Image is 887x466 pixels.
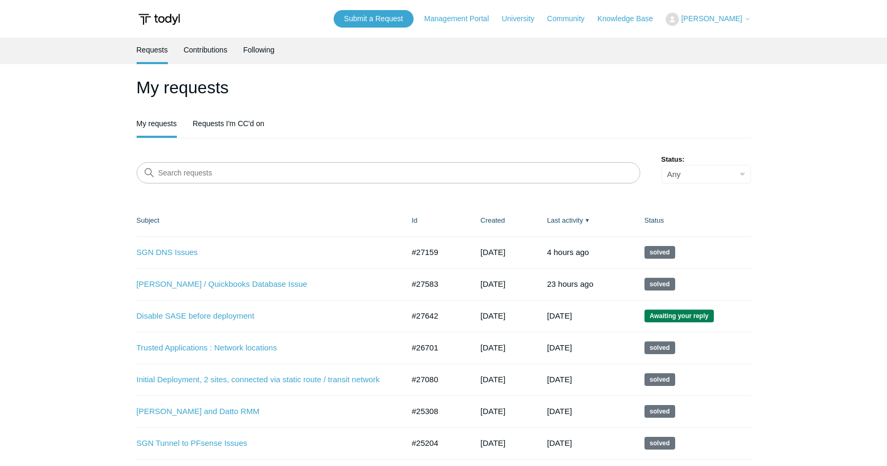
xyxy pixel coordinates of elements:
a: Contributions [184,38,228,62]
a: [PERSON_NAME] / Quickbooks Database Issue [137,278,388,291]
th: Status [634,205,751,236]
a: Knowledge Base [597,13,664,24]
a: Created [480,216,505,224]
td: #25308 [401,395,470,427]
span: This request has been solved [644,341,675,354]
td: #27583 [401,268,470,300]
a: Last activity▼ [547,216,583,224]
time: 07/24/2025, 10:05 [480,343,505,352]
span: We are waiting for you to respond [644,310,714,322]
time: 08/21/2025, 10:44 [480,279,505,288]
input: Search requests [137,162,640,183]
time: 06/04/2025, 16:24 [480,407,505,416]
span: ▼ [585,216,590,224]
span: This request has been solved [644,278,675,291]
th: Id [401,205,470,236]
time: 05/30/2025, 11:25 [480,438,505,447]
th: Subject [137,205,401,236]
time: 08/27/2025, 10:02 [547,248,589,257]
a: University [501,13,544,24]
a: Community [547,13,595,24]
time: 08/08/2025, 08:45 [480,248,505,257]
td: #27642 [401,300,470,332]
label: Status: [661,154,751,165]
span: [PERSON_NAME] [681,14,742,23]
span: This request has been solved [644,373,675,386]
time: 08/26/2025, 15:03 [547,279,594,288]
time: 06/24/2025, 17:02 [547,438,572,447]
a: Trusted Applications : Network locations [137,342,388,354]
time: 08/26/2025, 08:48 [547,311,572,320]
time: 08/06/2025, 11:50 [480,375,505,384]
a: Requests [137,38,168,62]
td: #25204 [401,427,470,459]
td: #27159 [401,236,470,268]
a: SGN DNS Issues [137,247,388,259]
img: Todyl Support Center Help Center home page [137,10,182,29]
a: My requests [137,111,177,136]
button: [PERSON_NAME] [666,13,750,26]
time: 08/25/2025, 12:21 [480,311,505,320]
a: Requests I'm CC'd on [193,111,264,136]
span: This request has been solved [644,246,675,259]
time: 08/23/2025, 13:02 [547,375,572,384]
td: #27080 [401,364,470,395]
h1: My requests [137,75,751,100]
a: Management Portal [424,13,499,24]
span: This request has been solved [644,405,675,418]
a: [PERSON_NAME] and Datto RMM [137,406,388,418]
a: Following [243,38,274,62]
a: Initial Deployment, 2 sites, connected via static route / transit network [137,374,388,386]
a: Disable SASE before deployment [137,310,388,322]
time: 08/24/2025, 17:02 [547,343,572,352]
span: This request has been solved [644,437,675,450]
a: Submit a Request [334,10,414,28]
a: SGN Tunnel to PFsense Issues [137,437,388,450]
time: 07/09/2025, 14:02 [547,407,572,416]
td: #26701 [401,332,470,364]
